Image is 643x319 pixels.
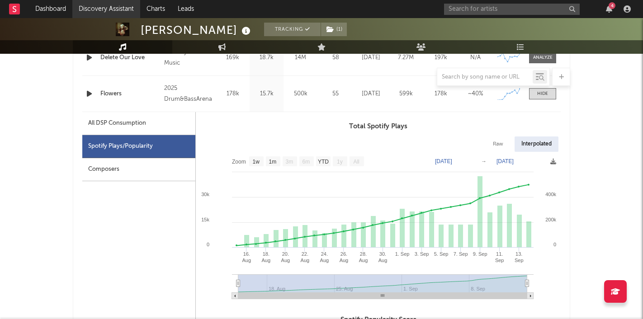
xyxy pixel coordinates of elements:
h3: Total Spotify Plays [196,121,561,132]
text: 0 [207,242,209,247]
div: 169k [218,53,247,62]
text: 20. Aug [281,251,290,263]
div: 58 [320,53,351,62]
a: Flowers [100,89,160,99]
text: 22. Aug [301,251,310,263]
div: 18.7k [252,53,281,62]
div: 178k [426,89,456,99]
div: [PERSON_NAME] [141,23,253,38]
text: 28. Aug [359,251,368,263]
div: [DATE] [356,53,386,62]
text: 3. Sep [415,251,429,257]
text: 9. Sep [473,251,487,257]
text: 200k [545,217,556,222]
div: 4 [609,2,615,9]
div: 2025 Drum&BassArena [164,83,213,105]
div: All DSP Consumption [82,112,195,135]
text: 24. Aug [320,251,329,263]
div: 599k [391,89,421,99]
text: 15k [201,217,209,222]
text: [DATE] [435,158,452,164]
text: 1y [337,159,343,165]
text: 26. Aug [340,251,349,263]
text: 30. Aug [378,251,388,263]
div: 55 [320,89,351,99]
text: YTD [318,159,329,165]
text: 11. Sep [495,251,504,263]
div: 178k [218,89,247,99]
text: 3m [286,159,293,165]
div: N/A [460,53,491,62]
div: [DATE] [356,89,386,99]
div: All DSP Consumption [88,118,146,129]
a: Delete Our Love [100,53,160,62]
text: 18. Aug [262,251,271,263]
text: 0 [553,242,556,247]
button: 4 [606,5,612,13]
div: 15.7k [252,89,281,99]
div: ~ 40 % [460,89,491,99]
text: Zoom [232,159,246,165]
text: 1. Sep [395,251,410,257]
button: (1) [321,23,347,36]
input: Search for artists [444,4,580,15]
text: All [353,159,359,165]
div: Spotify Plays/Popularity [82,135,195,158]
div: Raw [486,136,510,152]
text: 1w [253,159,260,165]
button: Tracking [264,23,321,36]
div: Interpolated [515,136,558,152]
span: ( 1 ) [321,23,347,36]
text: → [481,158,487,164]
div: Composers [82,158,195,181]
text: 7. Sep [454,251,468,257]
text: 400k [545,192,556,197]
input: Search by song name or URL [437,74,533,81]
text: 30k [201,192,209,197]
text: [DATE] [496,158,514,164]
text: 13. Sep [515,251,524,263]
text: 5. Sep [434,251,449,257]
div: 2024 Hybrid Music [164,47,213,69]
text: 16. Aug [242,251,251,263]
div: 197k [426,53,456,62]
div: 7.27M [391,53,421,62]
text: 1m [269,159,277,165]
text: 6m [303,159,310,165]
div: 14M [286,53,315,62]
div: 500k [286,89,315,99]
